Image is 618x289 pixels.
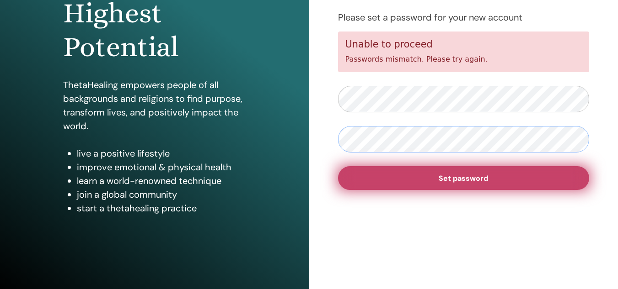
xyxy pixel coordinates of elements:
button: Set password [338,166,590,190]
li: start a thetahealing practice [77,201,246,215]
li: join a global community [77,188,246,201]
p: Please set a password for your new account [338,11,590,24]
div: Passwords mismatch. Please try again. [338,32,590,72]
li: improve emotional & physical health [77,160,246,174]
p: ThetaHealing empowers people of all backgrounds and religions to find purpose, transform lives, a... [63,78,246,133]
li: learn a world-renowned technique [77,174,246,188]
h5: Unable to proceed [345,39,582,50]
li: live a positive lifestyle [77,147,246,160]
span: Set password [439,173,488,183]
